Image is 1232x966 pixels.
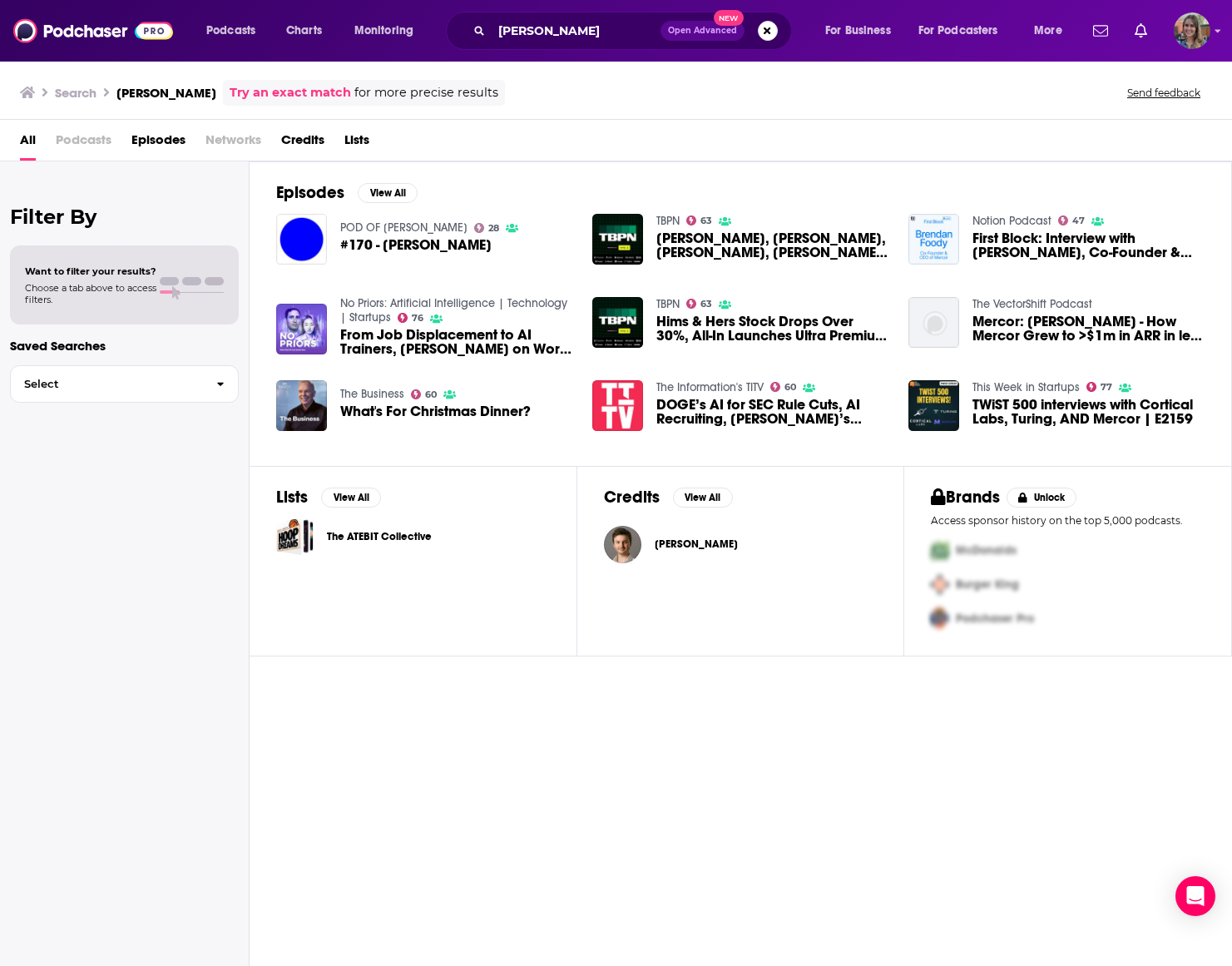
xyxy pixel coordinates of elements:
[354,83,498,102] span: for more precise results
[412,315,423,322] span: 76
[924,567,956,602] img: Second Pro Logo
[1174,12,1210,49] img: User Profile
[908,17,1022,44] button: open menu
[972,398,1205,426] a: TWiST 500 interviews with Cortical Labs, Turing, AND Mercor | E2159
[918,19,998,42] span: For Podcasters
[340,404,531,419] a: What's For Christmas Dinner?
[1174,12,1210,49] button: Show profile menu
[656,398,888,426] span: DOGE’s AI for SEC Rule Cuts, AI Recruiting, [PERSON_NAME]’s Data, and Databricks Disruptor | [DATE]
[340,296,567,324] a: No Priors: Artificial Intelligence | Technology | Startups
[276,304,327,354] img: From Job Displacement to AI Trainers, Brendan Foody on Work in the AI Age
[1122,86,1205,100] button: Send feedback
[656,214,680,228] a: TBPN
[1022,17,1083,44] button: open menu
[908,297,959,348] a: Mercor: Brendan Foody - How Mercor Grew to >$1m in ARR in less than a year through referrals
[340,328,572,356] span: From Job Displacement to AI Trainers, [PERSON_NAME] on Work in the AI Age
[276,487,308,508] h2: Lists
[10,205,239,229] h2: Filter By
[592,380,643,431] img: DOGE’s AI for SEC Rule Cuts, AI Recruiting, Cursor’s Data, and Databricks Disruptor | Sep 2, 2025
[1086,382,1113,392] a: 77
[425,391,437,399] span: 60
[604,518,878,571] button: Brendan FoodyBrendan Foody
[972,315,1205,343] a: Mercor: Brendan Foody - How Mercor Grew to >$1m in ARR in less than a year through referrals
[275,17,332,44] a: Charts
[592,297,643,348] img: Hims & Hers Stock Drops Over 30%, All-In Launches Ultra Premium Tequila | Crémieux, Clément Delan...
[1058,215,1086,225] a: 47
[230,83,351,102] a: Try an exact match
[1175,876,1215,916] div: Open Intercom Messenger
[655,537,738,551] a: Brendan Foody
[25,265,156,277] span: Want to filter your results?
[814,17,912,44] button: open menu
[276,182,418,203] a: EpisodesView All
[340,238,492,252] a: #170 - BRENDAN FOODY
[714,10,744,26] span: New
[924,602,956,636] img: Third Pro Logo
[656,315,888,343] span: Hims & Hers Stock Drops Over 30%, All-In Launches Ultra Premium Tequila | [PERSON_NAME], [PERSON_...
[205,126,261,161] span: Networks
[931,487,1000,508] h2: Brands
[411,389,438,399] a: 60
[206,19,255,42] span: Podcasts
[1034,19,1062,42] span: More
[340,387,404,401] a: The Business
[972,297,1092,311] a: The VectorShift Podcast
[972,380,1080,394] a: This Week in Startups
[661,21,745,41] button: Open AdvancedNew
[673,488,733,508] button: View All
[276,182,344,203] h2: Episodes
[825,19,891,42] span: For Business
[1128,17,1154,45] a: Show notifications dropdown
[770,382,797,392] a: 60
[358,183,418,203] button: View All
[592,214,643,265] a: David Senra, Delian Asparouhov, Brendan Foody, Jake Adler, Apple Makes Moves, Hims & Hers
[924,533,956,567] img: First Pro Logo
[1086,17,1115,45] a: Show notifications dropdown
[656,297,680,311] a: TBPN
[55,85,96,101] h3: Search
[327,528,432,546] a: The ATEBIT Collective
[972,231,1205,260] a: First Block: Interview with Brendan Foody, Co-Founder & CEO of Mercor
[1072,217,1085,225] span: 47
[10,338,239,354] p: Saved Searches
[656,315,888,343] a: Hims & Hers Stock Drops Over 30%, All-In Launches Ultra Premium Tequila | Crémieux, Clément Delan...
[972,214,1051,228] a: Notion Podcast
[492,17,661,44] input: Search podcasts, credits, & more...
[354,19,413,42] span: Monitoring
[784,384,796,391] span: 60
[931,514,1205,527] p: Access sponsor history on the top 5,000 podcasts.
[655,537,738,551] span: [PERSON_NAME]
[956,612,1034,626] span: Podchaser Pro
[281,126,324,161] span: Credits
[656,231,888,260] span: [PERSON_NAME], [PERSON_NAME], [PERSON_NAME], [PERSON_NAME], Apple Makes Moves, Hims & Hers
[276,214,327,265] img: #170 - BRENDAN FOODY
[20,126,36,161] a: All
[972,315,1205,343] span: Mercor: [PERSON_NAME] - How Mercor Grew to >$1m in ARR in less than a year through referrals
[656,231,888,260] a: David Senra, Delian Asparouhov, Brendan Foody, Jake Adler, Apple Makes Moves, Hims & Hers
[276,518,314,555] a: The ATEBIT Collective
[604,526,641,563] img: Brendan Foody
[56,126,111,161] span: Podcasts
[321,488,381,508] button: View All
[908,380,959,431] img: TWiST 500 interviews with Cortical Labs, Turing, AND Mercor | E2159
[340,238,492,252] span: #170 - [PERSON_NAME]
[1174,12,1210,49] span: Logged in as annatolios
[1101,384,1112,391] span: 77
[131,126,186,161] a: Episodes
[686,299,713,309] a: 63
[11,379,203,389] span: Select
[286,19,322,42] span: Charts
[276,380,327,431] img: What's For Christmas Dinner?
[13,15,173,47] img: Podchaser - Follow, Share and Rate Podcasts
[474,223,500,233] a: 28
